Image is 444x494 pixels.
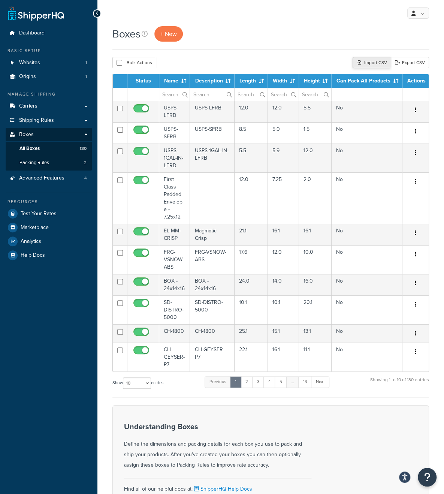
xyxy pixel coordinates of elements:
[332,343,402,371] td: No
[159,172,190,224] td: First Class Padded Envelope - 7.25x12
[268,172,299,224] td: 7.25
[353,57,391,68] div: Import CSV
[268,144,299,172] td: 5.9
[159,224,190,245] td: EL-MM-CRISP
[205,376,231,388] a: Previous
[190,101,235,122] td: USPS-LFRB
[190,74,235,88] th: Description : activate to sort column ascending
[332,101,402,122] td: No
[6,128,92,142] a: Boxes
[112,57,156,68] button: Bulk Actions
[286,376,299,388] a: …
[6,114,92,127] a: Shipping Rules
[190,274,235,295] td: BOX - 24x14x16
[159,295,190,324] td: SD-DISTRO-5000
[19,160,49,166] span: Packing Rules
[19,103,37,109] span: Carriers
[6,128,92,171] li: Boxes
[112,27,141,41] h1: Boxes
[235,245,268,274] td: 17.6
[6,248,92,262] li: Help Docs
[275,376,287,388] a: 5
[159,122,190,144] td: USPS-SFRB
[6,56,92,70] li: Websites
[85,60,87,66] span: 1
[268,122,299,144] td: 5.0
[402,74,429,88] th: Actions
[299,88,331,101] input: Search
[124,422,311,470] div: Define the dimensions and packing details for each box you use to pack and ship your products. Af...
[159,88,190,101] input: Search
[159,74,190,88] th: Name : activate to sort column ascending
[159,324,190,343] td: CH-1800
[235,295,268,324] td: 10.1
[332,74,402,88] th: Can Pack All Products : activate to sort column ascending
[190,245,235,274] td: FRG-VSNOW-ABS
[6,156,92,170] a: Packing Rules 2
[268,343,299,371] td: 16.1
[6,70,92,84] li: Origins
[8,6,64,21] a: ShipperHQ Home
[190,295,235,324] td: SD-DISTRO-5000
[79,145,87,152] span: 130
[268,224,299,245] td: 16.1
[332,122,402,144] td: No
[235,88,268,101] input: Search
[112,377,163,389] label: Show entries
[268,88,298,101] input: Search
[235,74,268,88] th: Length : activate to sort column ascending
[299,144,332,172] td: 12.0
[235,224,268,245] td: 21.1
[235,172,268,224] td: 12.0
[299,172,332,224] td: 2.0
[299,122,332,144] td: 1.5
[268,245,299,274] td: 12.0
[6,207,92,220] a: Test Your Rates
[241,376,253,388] a: 2
[127,74,159,88] th: Status
[418,468,437,487] button: Open Resource Center
[159,343,190,371] td: CH-GEYSER-P7
[159,274,190,295] td: BOX - 24x14x16
[311,376,329,388] a: Next
[235,144,268,172] td: 5.5
[160,30,177,38] span: + New
[6,26,92,40] a: Dashboard
[299,295,332,324] td: 20.1
[84,175,87,181] span: 4
[299,245,332,274] td: 10.0
[21,238,41,245] span: Analytics
[6,91,92,97] div: Manage Shipping
[252,376,264,388] a: 3
[19,73,36,80] span: Origins
[298,376,312,388] a: 13
[19,145,40,152] span: All Boxes
[299,224,332,245] td: 16.1
[21,225,49,231] span: Marketplace
[6,221,92,234] a: Marketplace
[332,324,402,343] td: No
[299,343,332,371] td: 11.1
[299,274,332,295] td: 16.0
[268,101,299,122] td: 12.0
[268,324,299,343] td: 15.1
[123,377,151,389] select: Showentries
[332,172,402,224] td: No
[154,26,183,42] a: + New
[159,101,190,122] td: USPS-LFRB
[159,144,190,172] td: USPS-1GAL-IN-LFRB
[6,142,92,156] li: All Boxes
[84,160,87,166] span: 2
[6,48,92,54] div: Basic Setup
[190,324,235,343] td: CH-1800
[19,117,54,124] span: Shipping Rules
[268,295,299,324] td: 10.1
[190,224,235,245] td: Magmatic Crisp
[332,144,402,172] td: No
[6,99,92,113] a: Carriers
[21,211,57,217] span: Test Your Rates
[332,274,402,295] td: No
